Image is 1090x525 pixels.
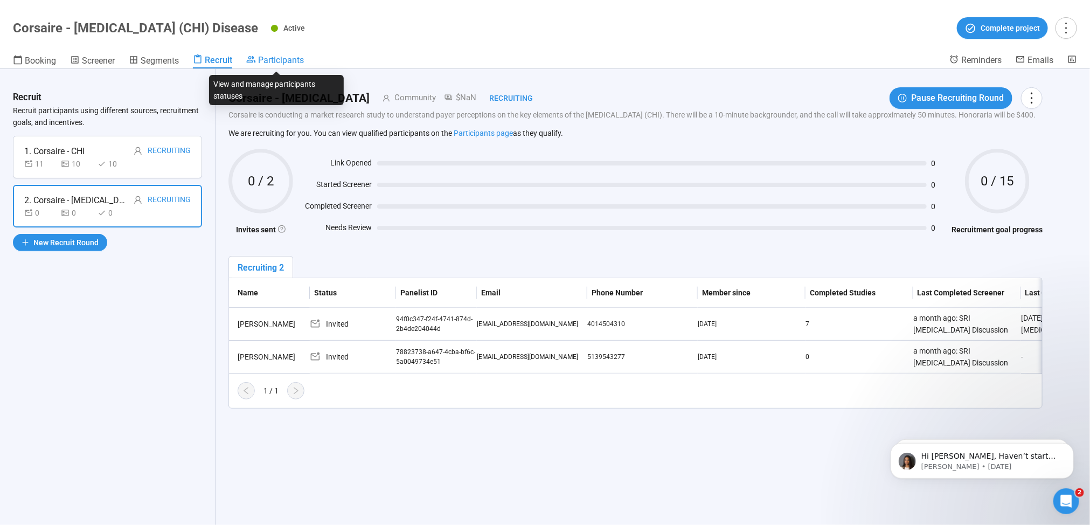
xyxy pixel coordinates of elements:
a: Participants [246,54,304,67]
button: Complete project [957,17,1048,39]
a: Reminders [949,54,1002,67]
span: left [242,386,251,395]
div: Needs Review [298,222,372,238]
th: Completed Studies [806,278,913,308]
div: Invited [310,351,396,363]
a: Segments [129,54,179,68]
div: [PERSON_NAME] [233,351,310,363]
div: Recruiting [148,144,191,158]
th: Member since [698,278,806,308]
span: user [134,196,142,204]
div: [EMAIL_ADDRESS][DOMAIN_NAME] [477,319,587,329]
span: Recruit [205,55,232,65]
button: right [287,382,304,399]
div: 7 [806,319,913,329]
p: Corsaire is conducting a market research study to understand payer perceptions on the key element... [228,109,1043,121]
div: [EMAIL_ADDRESS][DOMAIN_NAME] [477,352,587,362]
div: a month ago: SRI [MEDICAL_DATA] Discussion [913,345,1021,369]
span: Complete project [981,22,1040,34]
div: 1. Corsaire - CHI [24,144,85,158]
span: 0 / 15 [965,175,1030,188]
h4: Invites sent [228,224,293,236]
div: Recruiting [148,194,191,207]
div: [PERSON_NAME] [233,318,310,330]
span: Pause Recruiting Round [911,91,1004,105]
span: more [1024,91,1039,105]
div: Recruiting [476,92,533,104]
button: more [1056,17,1077,39]
button: pause-circlePause Recruiting Round [890,87,1012,109]
span: pause-circle [898,94,907,102]
th: Status [310,278,396,308]
div: 11 [24,158,57,170]
div: 10 [98,158,130,170]
div: 78823738-a647-4cba-bf6c-5a0049734e51 [396,347,477,368]
div: 0 [24,207,57,219]
div: Completed Screener [298,200,372,216]
iframe: Intercom live chat [1053,488,1079,514]
span: plus [22,239,29,246]
span: 0 [931,160,946,167]
div: [DATE] [698,319,806,329]
span: Screener [82,56,115,66]
a: Recruit [193,54,232,68]
span: 0 / 2 [228,175,293,188]
h4: Recruitment goal progress [952,224,1043,236]
div: 2. Corsaire - [MEDICAL_DATA] [24,194,127,207]
div: Invited [310,318,396,330]
th: Email [477,278,587,308]
th: Last Completed Screener [913,278,1021,308]
div: View and manage participants statuses [209,75,344,105]
span: user [134,147,142,155]
span: 0 [931,181,946,189]
span: more [1059,20,1073,35]
span: Booking [25,56,56,66]
div: 10 [61,158,93,170]
a: Screener [70,54,115,68]
div: Community [390,92,436,105]
div: Recruiting 2 [238,261,284,274]
div: Link Opened [298,157,372,173]
span: New Recruit Round [33,237,99,248]
div: 0 [61,207,93,219]
th: Panelist ID [396,278,477,308]
a: Emails [1016,54,1053,67]
span: user [370,94,390,102]
div: Started Screener [298,178,372,195]
div: $NaN [436,92,476,105]
span: 0 [931,203,946,210]
a: Booking [13,54,56,68]
span: question-circle [278,225,286,233]
span: Segments [141,56,179,66]
span: right [291,386,300,395]
div: 1 / 1 [263,385,279,397]
h3: Recruit [13,91,41,105]
th: Phone Number [587,278,698,308]
span: Participants [258,55,304,65]
p: Recruit participants using different sources, recruitment goals, and incentives. [13,105,202,128]
div: 94f0c347-f24f-4741-874d-2b4de204044d [396,314,477,335]
div: a month ago: SRI [MEDICAL_DATA] Discussion [913,312,1021,336]
span: 0 [931,224,946,232]
button: plusNew Recruit Round [13,234,107,251]
div: 0 [806,352,913,362]
span: 2 [1075,488,1084,497]
h1: Corsaire - [MEDICAL_DATA] (CHI) Disease [13,20,258,36]
div: 0 [98,207,130,219]
div: 4014504310 [587,319,698,329]
button: left [238,382,255,399]
button: more [1021,87,1043,109]
span: Emails [1027,55,1053,65]
p: We are recruiting for you. You can view qualified participants on the as they qualify. [228,128,1043,138]
div: 5139543277 [587,352,698,362]
span: Active [283,24,305,32]
span: Reminders [961,55,1002,65]
th: Name [229,278,310,308]
iframe: Intercom notifications message [874,420,1090,496]
div: [DATE] [698,352,806,362]
a: Participants page [454,129,513,137]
